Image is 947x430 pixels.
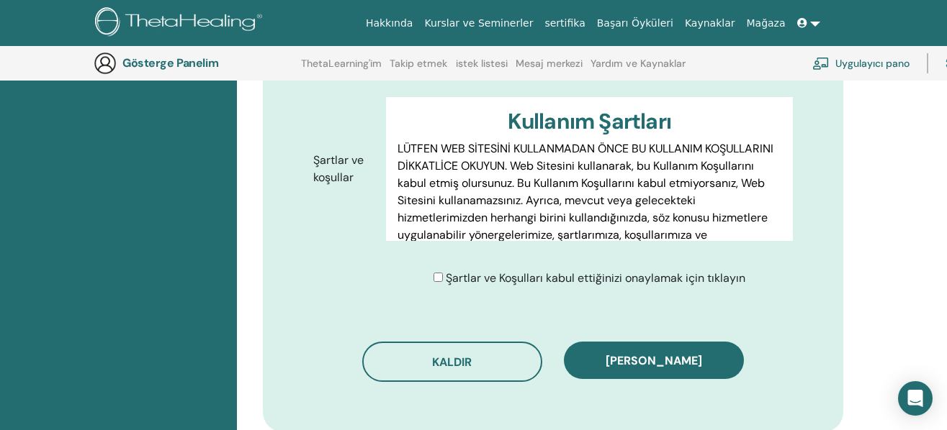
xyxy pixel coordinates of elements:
[746,17,785,29] font: Mağaza
[390,58,447,81] a: Takip etmek
[685,17,735,29] font: Kaynaklar
[360,10,419,37] a: Hakkında
[835,58,910,70] font: Uygulayıcı pano
[591,58,686,81] a: Yardım ve Kaynaklar
[591,57,686,70] font: Yardım ve Kaynaklar
[362,342,542,382] button: kaldır
[544,17,585,29] font: sertifika
[898,381,933,416] div: Open Intercom Messenger
[313,152,364,185] font: Şartlar ve koşullar
[424,17,533,29] font: Kurslar ve Seminerler
[94,52,117,75] img: generic-user-icon.jpg
[446,270,745,285] font: Şartlar ve Koşulları kabul ettiğinizi onaylamak için tıklayın
[812,57,830,70] img: chalkboard-teacher.svg
[456,57,508,70] font: istek listesi
[95,7,267,40] img: logo.png
[508,107,671,135] font: Kullanım Şartları
[812,47,910,79] a: Uygulayıcı pano
[740,10,791,37] a: Mağaza
[539,10,591,37] a: sertifika
[564,342,744,379] button: [PERSON_NAME]
[516,57,583,70] font: Mesaj merkezi
[301,58,382,81] a: ThetaLearning'im
[606,353,702,368] font: [PERSON_NAME]
[679,10,741,37] a: Kaynaklar
[122,55,218,70] font: Gösterge Panelim
[418,10,539,37] a: Kurslar ve Seminerler
[591,10,679,37] a: Başarı Öyküleri
[390,57,447,70] font: Takip etmek
[456,58,508,81] a: istek listesi
[366,17,413,29] font: Hakkında
[597,17,673,29] font: Başarı Öyküleri
[516,58,583,81] a: Mesaj merkezi
[432,354,472,370] font: kaldır
[301,57,382,70] font: ThetaLearning'im
[398,141,774,294] font: LÜTFEN WEB SİTESİNİ KULLANMADAN ÖNCE BU KULLANIM KOŞULLARINI DİKKATLİCE OKUYUN. Web Sitesini kull...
